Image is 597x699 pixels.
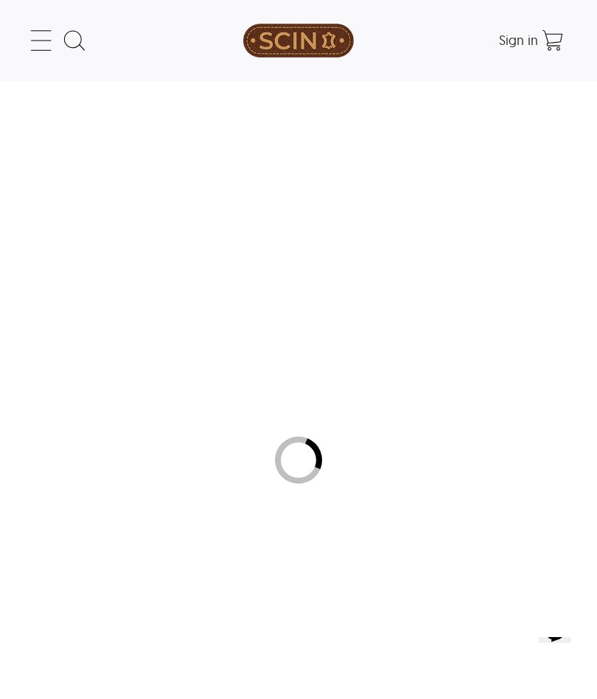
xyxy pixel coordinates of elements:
iframe: chat widget [533,637,582,684]
a: SCIN [209,7,388,74]
span: Sign in [499,32,538,49]
a: Sign in [499,35,538,47]
img: SCIN [243,7,354,74]
a: Shopping Cart [538,26,568,55]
